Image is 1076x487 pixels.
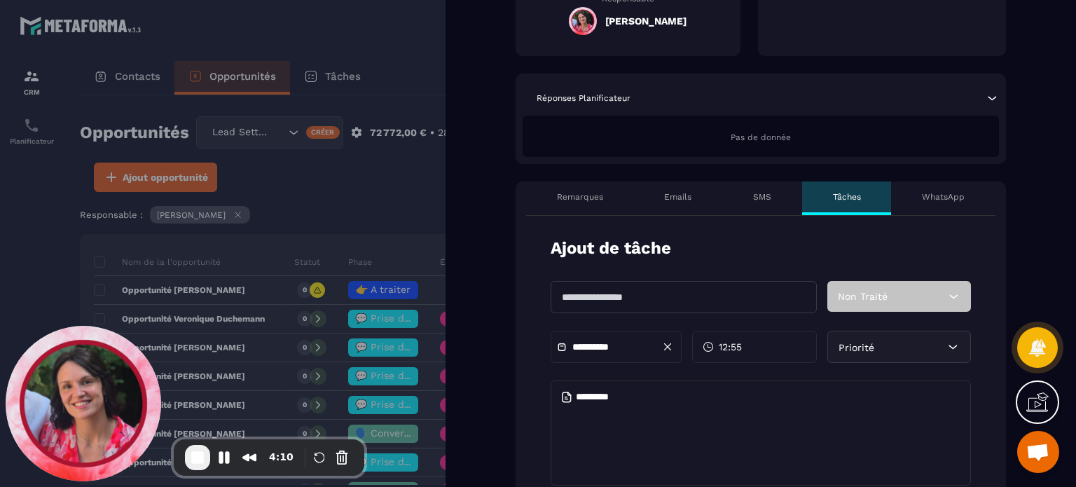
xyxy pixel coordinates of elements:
[664,191,691,203] p: Emails
[731,132,791,142] span: Pas de donnée
[839,342,874,353] span: Priorité
[719,340,742,354] span: 12:55
[922,191,965,203] p: WhatsApp
[1017,431,1059,473] div: Ouvrir le chat
[833,191,861,203] p: Tâches
[557,191,603,203] p: Remarques
[551,237,671,260] p: Ajout de tâche
[838,291,888,302] span: Non Traité
[537,92,630,104] p: Réponses Planificateur
[605,15,687,27] h5: [PERSON_NAME]
[753,191,771,203] p: SMS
